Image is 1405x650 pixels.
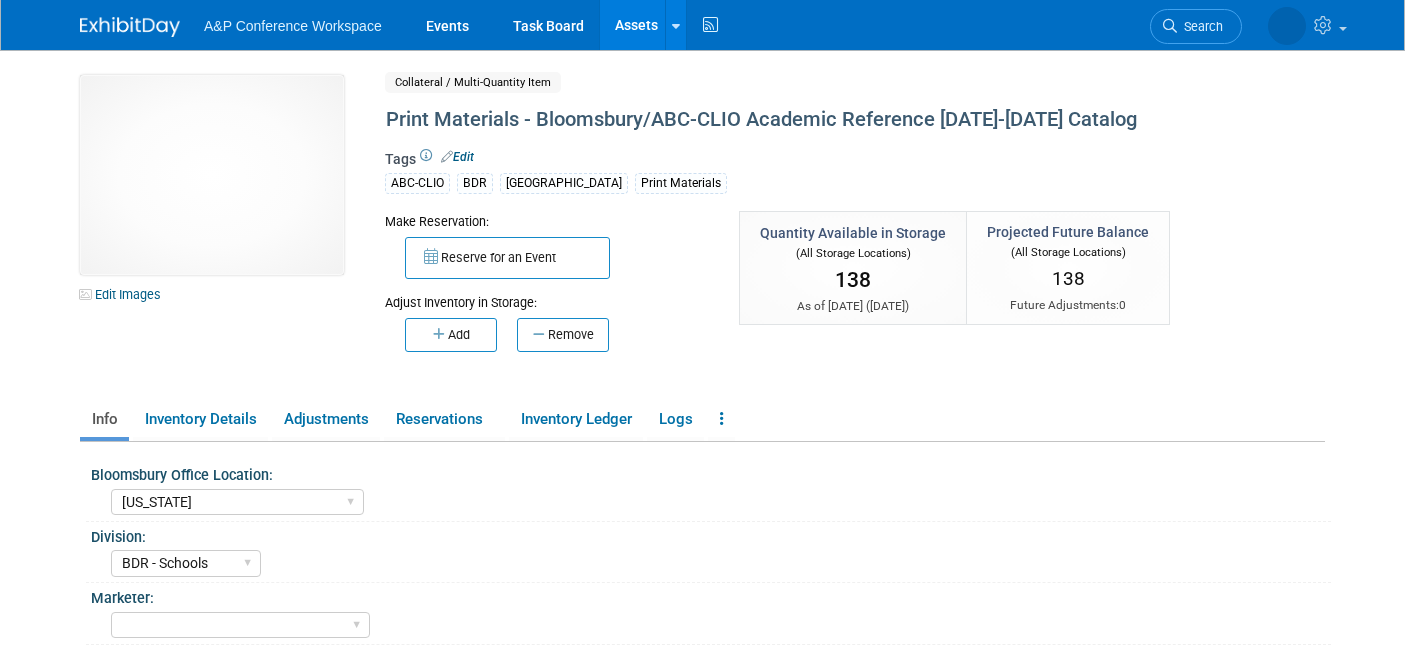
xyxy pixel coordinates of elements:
div: Make Reservation: [385,211,709,231]
a: Search [1086,9,1178,44]
div: Division: [91,522,1331,547]
a: Info [80,402,129,437]
div: Future Adjustments: [987,297,1149,314]
button: Remove [517,318,609,352]
img: ExhibitDay [80,17,180,37]
div: Adjust Inventory in Storage: [385,279,709,312]
img: View Images [80,75,344,275]
div: BDR [457,173,493,194]
span: [DATE] [870,299,905,313]
span: A&P Conference Workspace [204,18,382,34]
span: 138 [835,268,871,292]
div: (All Storage Locations) [760,243,946,262]
a: Edit Images [80,282,169,307]
div: Bloomsbury Office Location: [91,460,1331,485]
span: 138 [1052,267,1085,290]
div: [GEOGRAPHIC_DATA] [500,173,628,194]
div: ABC-CLIO [385,173,450,194]
span: Collateral / Multi-Quantity Item [385,72,561,93]
span: Search [1113,19,1159,34]
a: Reservations [384,402,505,437]
button: Add [405,318,497,352]
a: Adjustments [272,402,380,437]
div: Quantity Available in Storage [760,223,946,243]
a: Logs [647,402,704,437]
img: Anne Weston [1204,11,1306,33]
div: Marketer: [91,583,1331,608]
div: Print Materials [635,173,727,194]
a: Inventory Ledger [509,402,643,437]
div: (All Storage Locations) [987,242,1149,261]
button: Reserve for an Event [405,237,610,279]
div: Tags [385,149,1205,207]
a: Edit [441,150,474,164]
div: Print Materials - Bloomsbury/ABC-CLIO Academic Reference [DATE]-[DATE] Catalog [379,102,1205,138]
div: As of [DATE] ( ) [760,298,946,315]
span: 0 [1119,298,1126,312]
a: Inventory Details [133,402,268,437]
div: Projected Future Balance [987,222,1149,242]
